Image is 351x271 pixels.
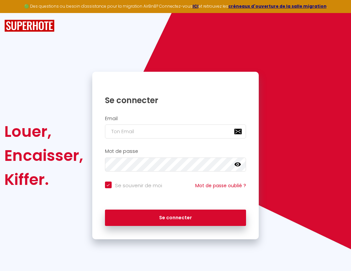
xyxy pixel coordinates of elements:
[4,119,83,144] div: Louer,
[105,124,246,139] input: Ton Email
[228,3,327,9] a: créneaux d'ouverture de la salle migration
[195,182,246,189] a: Mot de passe oublié ?
[105,116,246,121] h2: Email
[4,20,54,32] img: SuperHote logo
[105,95,246,105] h1: Se connecter
[105,149,246,154] h2: Mot de passe
[4,168,83,192] div: Kiffer.
[105,210,246,226] button: Se connecter
[4,144,83,168] div: Encaisser,
[193,3,199,9] a: ICI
